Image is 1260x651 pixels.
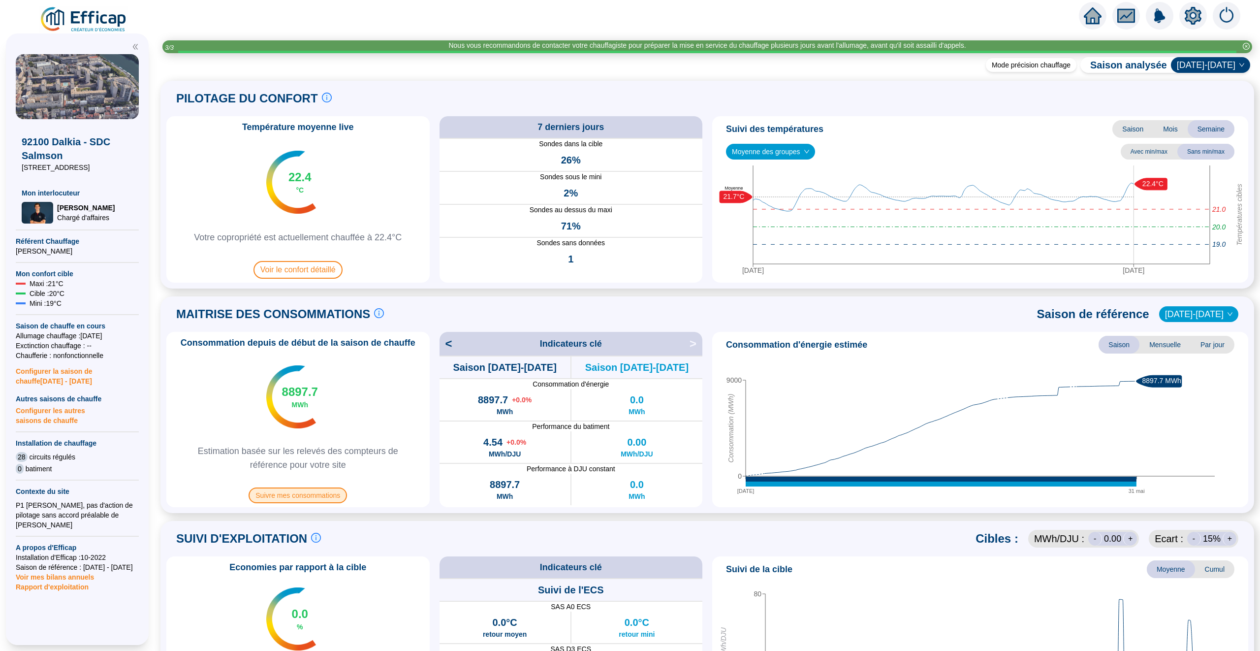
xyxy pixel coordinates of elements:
span: Suivre mes consommations [249,488,347,503]
span: SAS A0 ECS [440,602,703,612]
span: fund [1117,7,1135,25]
span: Suivi de l'ECS [538,583,604,597]
span: down [1227,311,1233,317]
tspan: [DATE] [742,266,764,274]
span: Consommation d'énergie [440,379,703,389]
span: MWh [629,491,645,501]
span: batiment [26,464,52,474]
span: Voir mes bilans annuels [16,567,94,581]
tspan: 9000 [726,376,742,384]
span: Installation de chauffage [16,438,139,448]
span: A propos d'Efficap [16,543,139,553]
img: indicateur températures [266,151,316,214]
span: 8897.7 [282,384,318,400]
span: Cible : 20 °C [30,289,64,298]
span: Saison [1112,120,1153,138]
span: double-left [132,43,139,50]
span: Performance du batiment [440,422,703,431]
tspan: 31 mai [1129,488,1145,494]
span: Configurer la saison de chauffe [DATE] - [DATE] [16,360,139,386]
img: indicateur températures [266,587,316,651]
span: MWh /DJU : [1034,532,1084,546]
tspan: 80 [754,590,761,598]
span: Consommation depuis de début de la saison de chauffe [175,336,421,350]
span: info-circle [374,308,384,318]
span: down [1239,62,1245,68]
tspan: 20.0 [1212,223,1226,231]
span: 15 % [1203,532,1221,546]
span: Chaufferie : non fonctionnelle [16,351,139,360]
span: Installation d'Efficap : 10-2022 [16,553,139,562]
span: < [440,336,452,352]
span: Température moyenne live [236,120,360,134]
span: MWh/DJU [621,449,653,459]
div: Mode précision chauffage [986,58,1076,72]
span: Exctinction chauffage : -- [16,341,139,351]
span: Suivi de la cible [726,562,792,576]
span: 0 [16,464,24,474]
span: 28 [16,452,28,462]
span: 26% [561,153,581,167]
div: - [1088,532,1102,546]
span: setting [1184,7,1202,25]
tspan: 21.0 [1212,205,1226,213]
span: Mon interlocuteur [22,188,133,198]
tspan: 0 [738,472,742,480]
span: Par jour [1191,336,1234,354]
span: Indicateurs clé [540,337,602,351]
span: Saison de référence [1037,306,1149,322]
span: info-circle [322,93,332,102]
span: Indicateurs clé [540,560,602,574]
text: Moyenne [724,186,743,191]
span: 22.4 [288,169,312,185]
span: Economies par rapport à la cible [223,560,372,574]
span: Configurer les autres saisons de chauffe [16,404,139,425]
span: % [297,622,303,632]
span: Saison [DATE]-[DATE] [453,360,556,374]
img: alerts [1213,2,1240,30]
span: Saison de chauffe en cours [16,321,139,331]
span: Saison [1099,336,1139,354]
span: 0.0 [630,478,644,491]
span: 2021-2022 [1165,307,1232,322]
span: down [804,149,810,155]
span: Saison [DATE]-[DATE] [585,360,689,374]
span: 2% [564,186,578,200]
span: 0.00 [627,435,646,449]
span: [PERSON_NAME] [16,246,139,256]
span: Sondes dans la cible [440,139,703,149]
span: Cibles : [976,531,1018,547]
img: indicateur températures [266,365,316,428]
span: 0.0 [630,393,644,407]
span: Consommation d'énergie estimée [726,338,867,352]
span: Semaine [1188,120,1234,138]
tspan: [DATE] [737,488,755,494]
span: 1 [568,252,573,266]
span: Moyenne des groupes [732,144,809,159]
span: close-circle [1243,43,1250,50]
i: 3 / 3 [165,44,174,51]
span: Saison de référence : [DATE] - [DATE] [16,562,139,572]
span: Maxi : 21 °C [30,279,63,289]
span: Rapport d'exploitation [16,582,139,592]
tspan: 19.0 [1212,240,1226,248]
span: Sondes au dessus du maxi [440,205,703,215]
span: retour moyen [483,629,527,639]
span: Sondes sous le mini [440,172,703,182]
div: + [1123,532,1137,546]
span: 2024-2025 [1177,58,1244,72]
span: retour mini [619,629,655,639]
span: Saison analysée [1080,58,1167,72]
span: Mon confort cible [16,269,139,279]
span: 7 derniers jours [537,120,604,134]
span: MWh [292,400,308,410]
span: > [690,336,702,352]
span: 0.00 [1104,532,1121,546]
span: Performance à DJU constant [440,464,703,474]
span: Suivi des températures [726,122,823,136]
span: Avec min/max [1121,144,1177,160]
span: Chargé d'affaires [57,213,115,223]
span: Contexte du site [16,487,139,496]
span: Estimation basée sur les relevés des compteurs de référence pour votre site [170,444,426,472]
text: 21.7°C [724,193,745,200]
